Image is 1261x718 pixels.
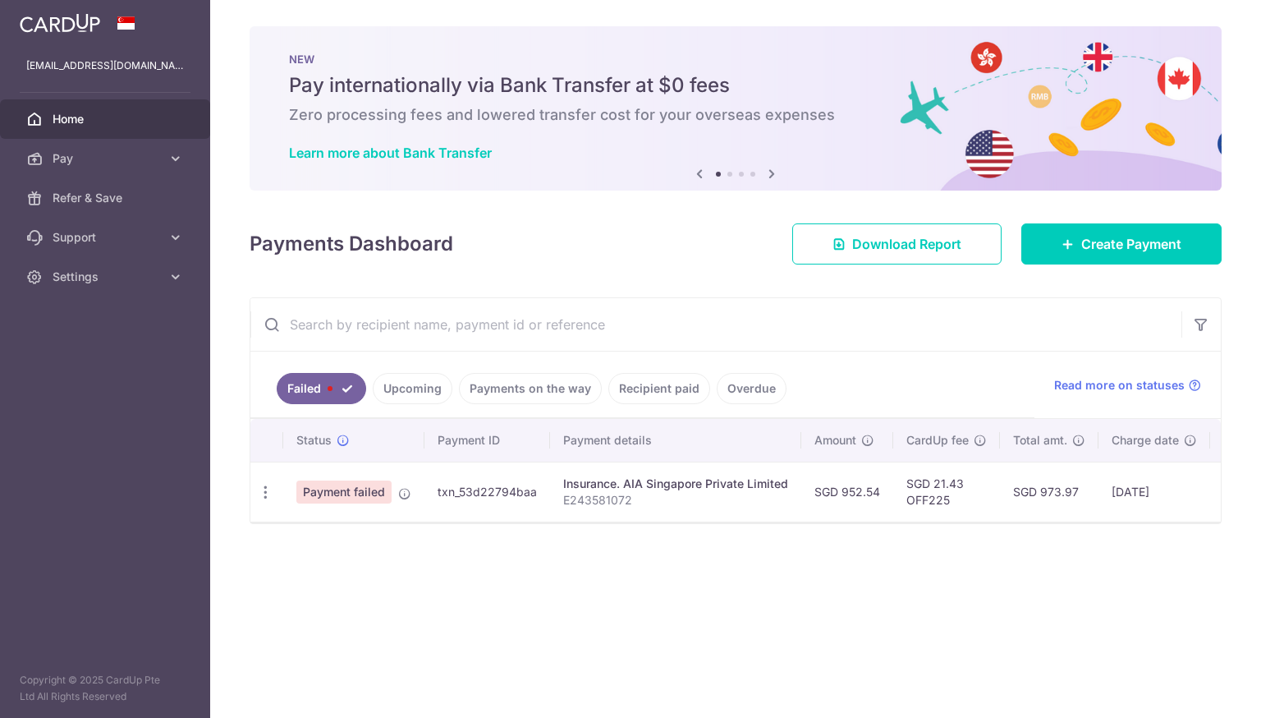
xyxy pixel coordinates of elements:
a: Read more on statuses [1054,377,1201,394]
span: Pay [53,150,161,167]
a: Download Report [792,223,1002,265]
span: Create Payment [1081,234,1181,254]
input: Search by recipient name, payment id or reference [250,298,1181,351]
span: Status [296,432,332,449]
span: Home [53,111,161,127]
td: SGD 973.97 [1000,462,1098,522]
td: SGD 952.54 [801,462,893,522]
span: Support [53,229,161,246]
a: Overdue [717,373,786,404]
h6: Zero processing fees and lowered transfer cost for your overseas expenses [289,105,1182,125]
a: Create Payment [1021,223,1222,265]
span: CardUp fee [906,432,969,449]
h5: Pay internationally via Bank Transfer at $0 fees [289,72,1182,99]
p: E243581072 [563,492,788,509]
td: SGD 21.43 OFF225 [893,462,1000,522]
span: Download Report [852,234,961,254]
img: Bank transfer banner [250,26,1222,191]
a: Upcoming [373,373,452,404]
span: Total amt. [1013,432,1067,449]
th: Payment details [550,419,801,462]
p: [EMAIL_ADDRESS][DOMAIN_NAME] [26,58,184,74]
th: Payment ID [424,419,550,462]
td: txn_53d22794baa [424,462,550,522]
span: Payment failed [296,481,392,504]
td: [DATE] [1098,462,1210,522]
a: Learn more about Bank Transfer [289,145,492,161]
div: Insurance. AIA Singapore Private Limited [563,476,788,492]
span: Amount [814,432,856,449]
span: Read more on statuses [1054,377,1185,394]
a: Recipient paid [608,373,710,404]
span: Settings [53,269,161,285]
a: Payments on the way [459,373,602,404]
h4: Payments Dashboard [250,229,453,259]
span: Refer & Save [53,190,161,206]
span: Charge date [1112,432,1179,449]
p: NEW [289,53,1182,66]
img: CardUp [20,13,100,33]
a: Failed [277,373,366,404]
